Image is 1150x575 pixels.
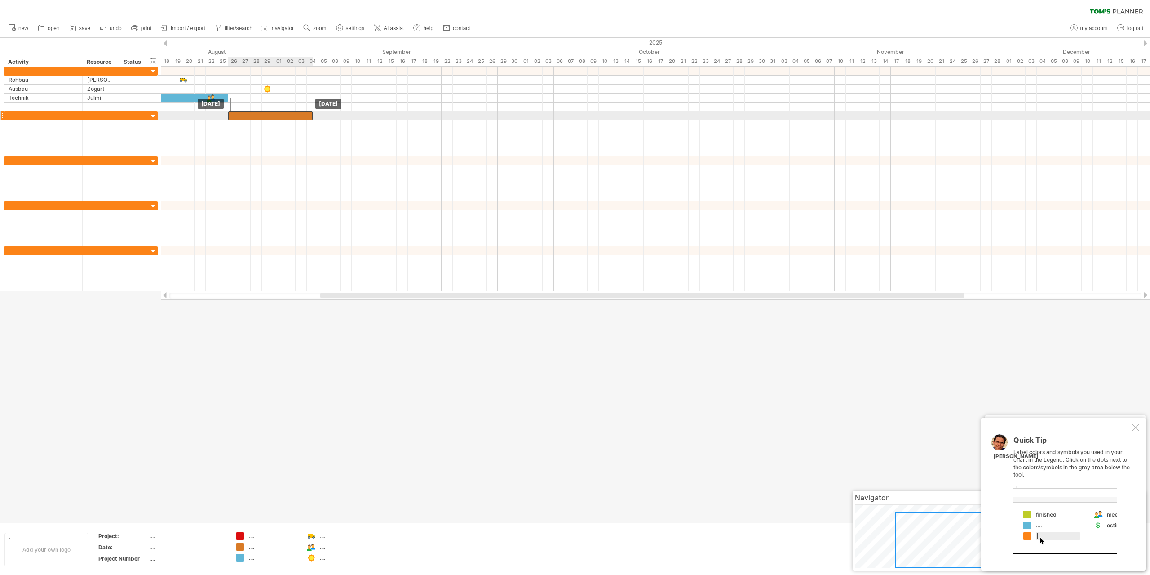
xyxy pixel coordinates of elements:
[689,57,700,66] div: Wednesday, 22 October 2025
[655,57,666,66] div: Friday, 17 October 2025
[790,57,801,66] div: Tuesday, 4 November 2025
[423,25,433,31] span: help
[150,555,225,562] div: ....
[543,57,554,66] div: Friday, 3 October 2025
[6,22,31,34] a: new
[374,57,385,66] div: Friday, 12 September 2025
[301,22,329,34] a: zoom
[711,57,722,66] div: Friday, 24 October 2025
[632,57,644,66] div: Wednesday, 15 October 2025
[249,554,298,562] div: ....
[1115,57,1127,66] div: Monday, 15 December 2025
[1082,57,1093,66] div: Wednesday, 10 December 2025
[734,57,745,66] div: Tuesday, 28 October 2025
[363,57,374,66] div: Thursday, 11 September 2025
[79,25,90,31] span: save
[273,57,284,66] div: Monday, 1 September 2025
[206,57,217,66] div: Friday, 22 August 2025
[87,58,114,67] div: Resource
[228,57,239,66] div: Tuesday, 26 August 2025
[767,57,778,66] div: Friday, 31 October 2025
[315,99,341,109] div: [DATE]
[475,57,487,66] div: Thursday, 25 September 2025
[159,22,208,34] a: import / export
[87,76,115,84] div: [PERSON_NAME]
[1013,437,1130,449] div: Quick Tip
[531,57,543,66] div: Thursday, 2 October 2025
[9,85,78,93] div: Ausbau
[1026,57,1037,66] div: Wednesday, 3 December 2025
[487,57,498,66] div: Friday, 26 September 2025
[1093,57,1104,66] div: Thursday, 11 December 2025
[284,57,296,66] div: Tuesday, 2 September 2025
[812,57,823,66] div: Thursday, 6 November 2025
[313,25,326,31] span: zoom
[195,57,206,66] div: Thursday, 21 August 2025
[397,57,408,66] div: Tuesday, 16 September 2025
[464,57,475,66] div: Wednesday, 24 September 2025
[801,57,812,66] div: Wednesday, 5 November 2025
[846,57,857,66] div: Tuesday, 11 November 2025
[756,57,767,66] div: Thursday, 30 October 2025
[411,22,436,34] a: help
[1115,22,1146,34] a: log out
[251,57,262,66] div: Thursday, 28 August 2025
[318,57,329,66] div: Friday, 5 September 2025
[1059,57,1070,66] div: Monday, 8 December 2025
[341,57,352,66] div: Tuesday, 9 September 2025
[87,85,115,93] div: Zogart
[992,57,1003,66] div: Friday, 28 November 2025
[1127,57,1138,66] div: Tuesday, 16 December 2025
[124,58,143,67] div: Status
[855,493,1143,502] div: Navigator
[67,22,93,34] a: save
[700,57,711,66] div: Thursday, 23 October 2025
[239,57,251,66] div: Wednesday, 27 August 2025
[161,57,172,66] div: Monday, 18 August 2025
[576,57,588,66] div: Wednesday, 8 October 2025
[249,543,298,551] div: ....
[171,25,205,31] span: import / export
[98,555,148,562] div: Project Number
[8,58,77,67] div: Activity
[384,25,404,31] span: AI assist
[835,57,846,66] div: Monday, 10 November 2025
[141,25,151,31] span: print
[554,57,565,66] div: Monday, 6 October 2025
[9,94,78,102] div: Technik
[880,57,891,66] div: Friday, 14 November 2025
[307,57,318,66] div: Thursday, 4 September 2025
[520,47,778,57] div: October 2025
[441,22,473,34] a: contact
[150,532,225,540] div: ....
[981,57,992,66] div: Thursday, 27 November 2025
[260,22,296,34] a: navigator
[1138,57,1149,66] div: Wednesday, 17 December 2025
[352,57,363,66] div: Wednesday, 10 September 2025
[35,22,62,34] a: open
[993,453,1039,460] div: [PERSON_NAME]
[1003,57,1014,66] div: Monday, 1 December 2025
[217,57,228,66] div: Monday, 25 August 2025
[346,25,364,31] span: settings
[430,57,442,66] div: Friday, 19 September 2025
[110,25,122,31] span: undo
[1013,437,1130,554] div: Label colors and symbols you used in your chart in the Legend. Click on the dots next to the colo...
[453,25,470,31] span: contact
[48,25,60,31] span: open
[902,57,913,66] div: Tuesday, 18 November 2025
[320,532,369,540] div: ....
[599,57,610,66] div: Friday, 10 October 2025
[924,57,936,66] div: Thursday, 20 November 2025
[891,57,902,66] div: Monday, 17 November 2025
[272,25,294,31] span: navigator
[1048,57,1059,66] div: Friday, 5 December 2025
[225,25,252,31] span: filter/search
[565,57,576,66] div: Tuesday, 7 October 2025
[778,47,1003,57] div: November 2025
[296,57,307,66] div: Wednesday, 3 September 2025
[1068,22,1110,34] a: my account
[868,57,880,66] div: Thursday, 13 November 2025
[212,22,255,34] a: filter/search
[498,57,509,66] div: Monday, 29 September 2025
